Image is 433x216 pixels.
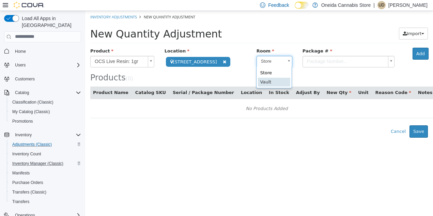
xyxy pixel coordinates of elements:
a: Adjustments (Classic) [10,140,55,149]
button: Manifests [7,168,84,178]
button: Promotions [7,117,84,126]
button: Inventory Count [7,149,84,159]
p: Oneida Cannabis Store [321,1,371,9]
span: Transfers (Classic) [10,188,81,196]
span: Catalog [12,89,81,97]
button: Catalog [12,89,32,97]
span: Home [15,49,26,54]
button: Catalog [1,88,84,97]
a: Inventory Count [10,150,44,158]
button: Users [1,60,84,70]
span: Manifests [12,170,30,176]
span: Manifests [10,169,81,177]
span: Home [12,47,81,56]
span: Classification (Classic) [10,98,81,106]
span: Promotions [10,117,81,125]
input: Dark Mode [295,2,309,9]
div: Store [173,58,205,67]
span: Transfers [12,199,29,204]
span: Inventory Count [12,151,41,157]
span: Adjustments (Classic) [10,140,81,149]
button: Customers [1,74,84,84]
span: Inventory [12,131,81,139]
span: Inventory Manager (Classic) [12,161,63,166]
span: Feedback [268,2,289,9]
button: Inventory Manager (Classic) [7,159,84,168]
span: Transfers [10,198,81,206]
span: Catalog [15,90,29,95]
button: Adjustments (Classic) [7,140,84,149]
span: Purchase Orders [10,179,81,187]
span: Inventory [15,132,32,138]
div: Vault [173,67,205,76]
span: Inventory Count [10,150,81,158]
p: [PERSON_NAME] [388,1,428,9]
a: Transfers [10,198,32,206]
button: Transfers (Classic) [7,187,84,197]
span: Load All Apps in [GEOGRAPHIC_DATA] [19,15,81,29]
span: Purchase Orders [12,180,43,185]
span: Users [15,62,26,68]
a: Classification (Classic) [10,98,56,106]
a: Customers [12,75,37,83]
a: Home [12,47,29,56]
button: Home [1,46,84,56]
button: Classification (Classic) [7,97,84,107]
div: Ursula Doxtator [377,1,386,9]
button: Purchase Orders [7,178,84,187]
a: Transfers (Classic) [10,188,49,196]
button: Users [12,61,28,69]
button: Inventory [12,131,34,139]
a: My Catalog (Classic) [10,108,53,116]
p: | [373,1,375,9]
span: Classification (Classic) [12,99,53,105]
a: Purchase Orders [10,179,46,187]
button: Inventory [1,130,84,140]
span: My Catalog (Classic) [12,109,50,114]
span: Transfers (Classic) [12,189,46,195]
span: Inventory Manager (Classic) [10,159,81,168]
a: Inventory Manager (Classic) [10,159,66,168]
button: Transfers [7,197,84,206]
span: Promotions [12,119,33,124]
span: Adjustments (Classic) [12,142,52,147]
a: Promotions [10,117,36,125]
a: Manifests [10,169,32,177]
img: Cova [14,2,44,9]
span: UD [378,1,384,9]
span: Users [12,61,81,69]
span: Customers [15,76,35,82]
span: Customers [12,75,81,83]
span: My Catalog (Classic) [10,108,81,116]
button: My Catalog (Classic) [7,107,84,117]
